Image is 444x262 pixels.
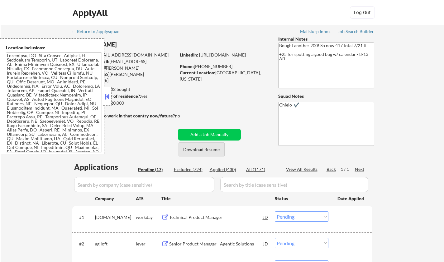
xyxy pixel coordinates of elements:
[338,29,374,35] a: Job Search Builder
[6,45,102,51] div: Location Inclusions:
[95,195,136,202] div: Company
[73,58,176,71] div: [EMAIL_ADDRESS][DOMAIN_NAME]
[136,195,161,202] div: ATS
[199,52,246,57] a: [URL][DOMAIN_NAME]
[72,29,126,35] a: ← Return to /applysquad
[337,195,365,202] div: Date Applied
[73,7,109,18] div: ApplyAll
[136,214,161,220] div: workday
[278,93,374,99] div: Squad Notes
[300,29,331,35] a: Mailslurp Inbox
[178,129,241,141] button: Add a Job Manually
[72,29,126,34] div: ← Return to /applysquad
[180,63,268,70] div: [PHONE_NUMBER]
[263,211,269,223] div: JD
[73,52,176,58] div: [EMAIL_ADDRESS][DOMAIN_NAME]
[350,6,375,19] button: Log Out
[174,166,205,173] div: Excluded (724)
[79,214,90,220] div: #1
[180,64,194,69] strong: Phone:
[275,193,328,204] div: Status
[180,52,198,57] strong: LinkedIn:
[169,214,263,220] div: Technical Product Manager
[74,177,214,192] input: Search by company (case sensitive)
[136,241,161,247] div: lever
[246,166,277,173] div: All (1171)
[179,142,225,156] button: Download Resume
[210,166,241,173] div: Applied (430)
[138,166,169,173] div: Pending (17)
[72,41,200,48] div: [PERSON_NAME]
[180,70,268,82] div: [GEOGRAPHIC_DATA], [US_STATE]
[72,113,176,118] strong: Will need Visa to work in that country now/future?:
[72,100,176,106] div: $120,000
[169,241,263,247] div: Senior Product Manager - Agentic Solutions
[341,166,355,172] div: 1 / 1
[95,241,136,247] div: agiloft
[175,113,193,119] div: no
[180,70,215,75] strong: Current Location:
[220,177,368,192] input: Search by title (case sensitive)
[72,86,176,92] div: 430 sent / 442 bought
[95,214,136,220] div: [DOMAIN_NAME]
[355,166,365,172] div: Next
[72,93,174,99] div: yes
[327,166,337,172] div: Back
[74,163,136,171] div: Applications
[286,166,319,172] div: View All Results
[278,36,374,42] div: Internal Notes
[300,29,331,34] div: Mailslurp Inbox
[338,29,374,34] div: Job Search Builder
[263,238,269,249] div: JD
[161,195,269,202] div: Title
[72,65,176,83] div: [PERSON_NAME][EMAIL_ADDRESS][PERSON_NAME][DOMAIN_NAME]
[79,241,90,247] div: #2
